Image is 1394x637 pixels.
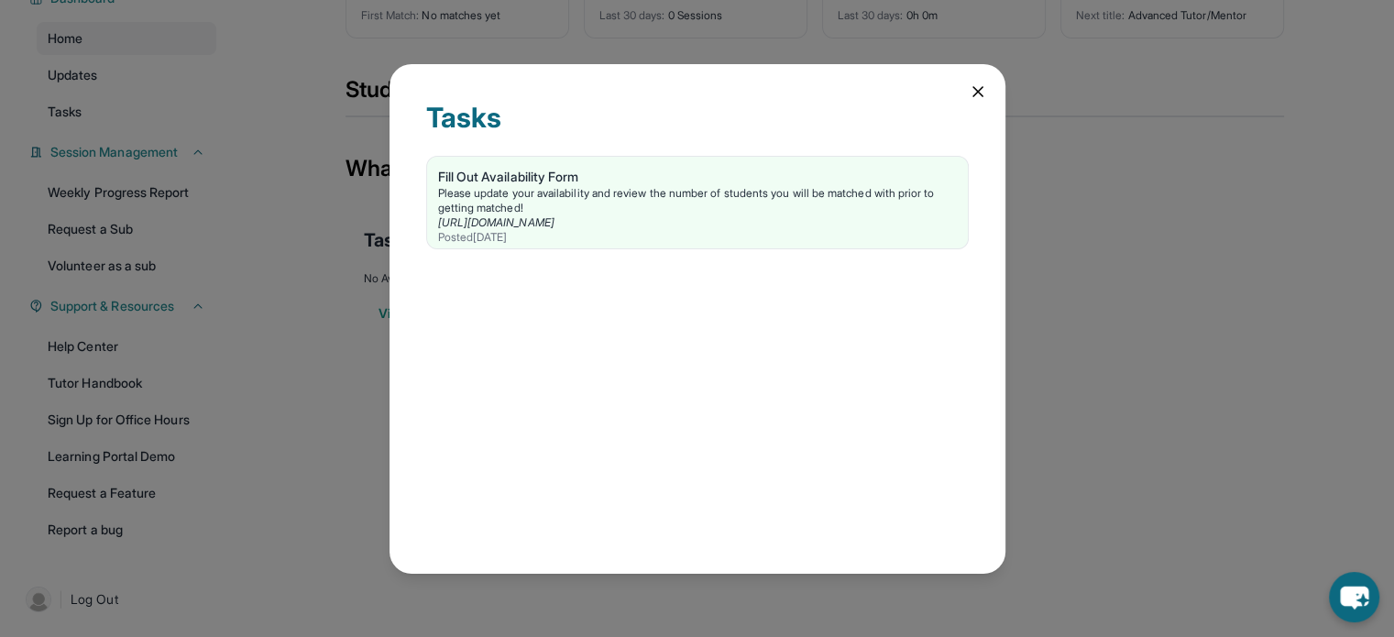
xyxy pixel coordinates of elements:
a: Fill Out Availability FormPlease update your availability and review the number of students you w... [427,157,968,248]
div: Fill Out Availability Form [438,168,957,186]
div: Tasks [426,101,969,156]
a: [URL][DOMAIN_NAME] [438,215,554,229]
button: chat-button [1329,572,1379,622]
div: Posted [DATE] [438,230,957,245]
div: Please update your availability and review the number of students you will be matched with prior ... [438,186,957,215]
